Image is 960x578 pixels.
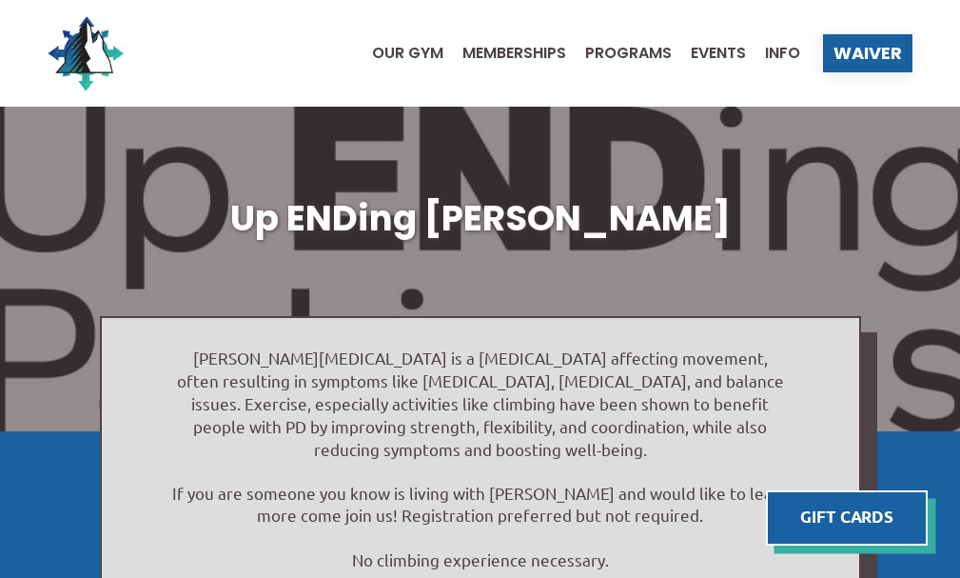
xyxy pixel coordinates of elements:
[48,15,124,91] img: North Wall Logo
[833,45,902,62] span: Waiver
[585,46,672,61] span: Programs
[672,46,746,61] a: Events
[462,46,566,61] span: Memberships
[171,548,790,571] p: No climbing experience necessary.
[443,46,566,61] a: Memberships
[765,46,800,61] span: Info
[372,46,443,61] span: Our Gym
[353,46,443,61] a: Our Gym
[746,46,800,61] a: Info
[171,347,790,460] p: [PERSON_NAME][MEDICAL_DATA] is a [MEDICAL_DATA] affecting movement, often resulting in symptoms l...
[823,34,912,72] a: Waiver
[171,482,790,528] p: If you are someone you know is living with [PERSON_NAME] and would like to learn more come join u...
[48,193,911,243] h1: Up ENDing [PERSON_NAME]
[566,46,672,61] a: Programs
[691,46,746,61] span: Events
